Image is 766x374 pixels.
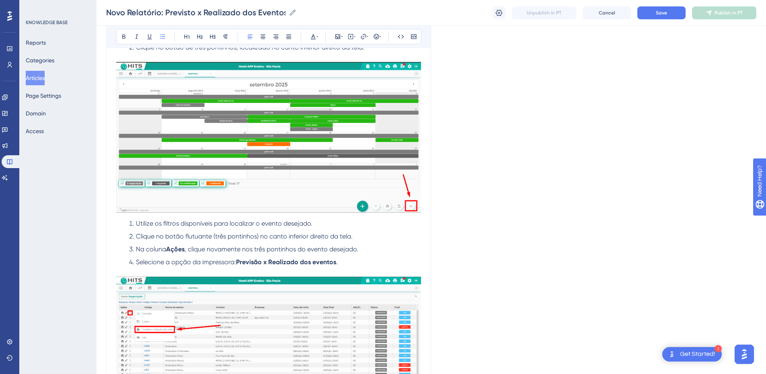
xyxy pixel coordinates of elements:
button: Categories [26,53,54,68]
span: . [336,258,338,266]
button: Articles [26,71,45,85]
button: Cancel [583,6,631,19]
button: Access [26,124,44,138]
img: launcher-image-alternative-text [667,349,677,359]
strong: Previsão x Realizado dos eventos [236,258,336,266]
span: , clique novamente nos três pontinhos do evento desejado. [185,245,358,253]
div: Get Started! [680,350,715,359]
span: Save [656,10,667,16]
input: Article Name [106,7,285,18]
span: Publish in PT [715,10,743,16]
button: Domain [26,106,46,121]
span: Need Help? [19,2,50,12]
div: 1 [715,345,722,352]
button: Page Settings [26,88,61,103]
button: Unpublish in PT [512,6,576,19]
span: Na coluna [136,245,166,253]
span: Clique no botão de três pontinhos, localizado no canto inferior direito da tela. [136,43,364,51]
span: Cancel [599,10,615,16]
span: Utilize os filtros disponíveis para localizar o evento desejado. [136,220,312,227]
div: Open Get Started! checklist, remaining modules: 1 [662,347,722,362]
button: Save [637,6,686,19]
span: Unpublish in PT [527,10,561,16]
span: Selecione a opção da impressora: [136,258,236,266]
button: Publish in PT [692,6,756,19]
strong: Ações [166,245,185,253]
button: Reports [26,35,46,50]
iframe: UserGuiding AI Assistant Launcher [732,342,756,366]
div: KNOWLEDGE BASE [26,19,68,26]
span: Clique no botão flutuante (três pontinhos) no canto inferior direito da tela. [136,232,353,240]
